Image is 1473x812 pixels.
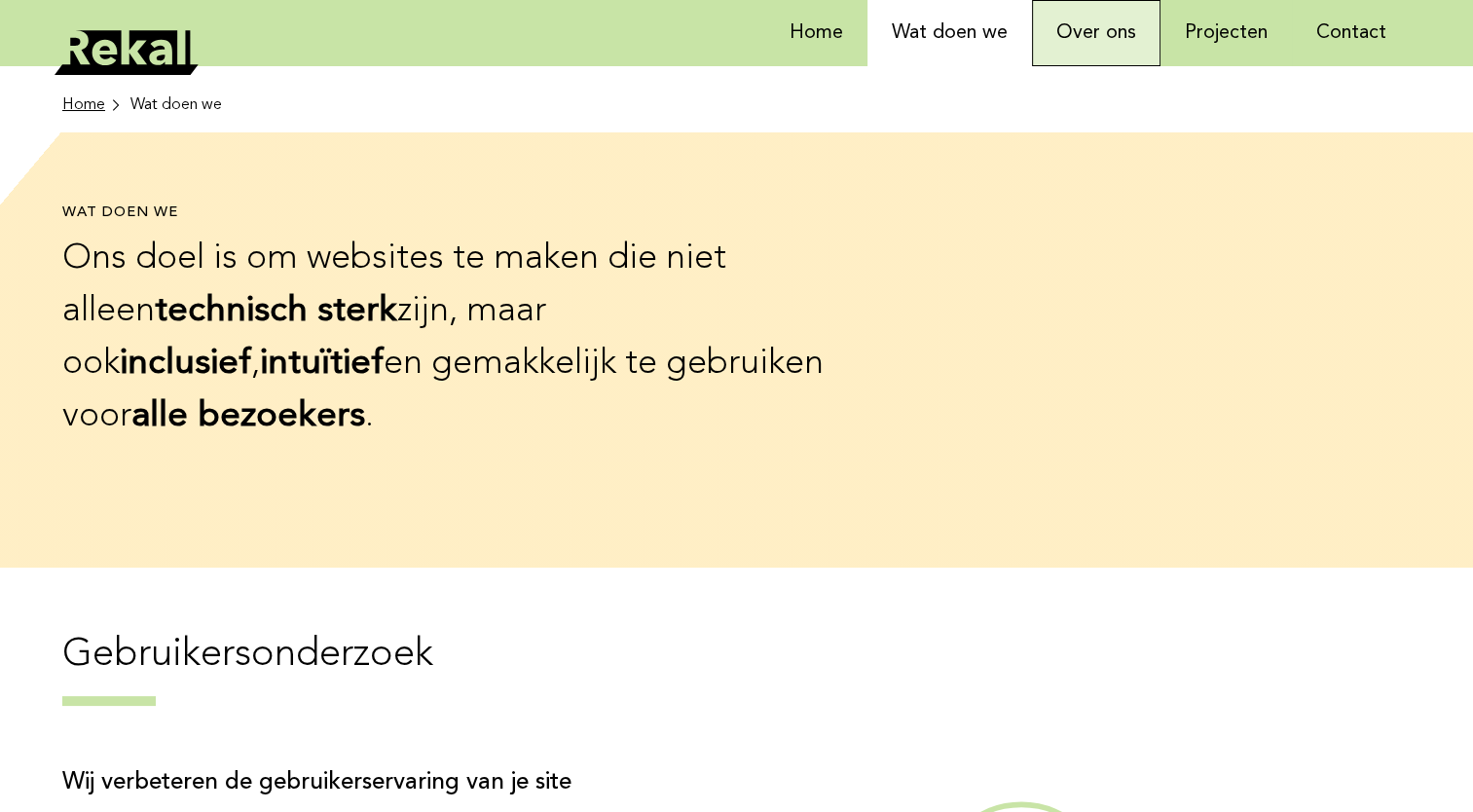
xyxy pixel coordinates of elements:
[155,294,397,329] b: technisch sterk
[260,347,384,382] b: intuïtief
[62,768,853,798] h4: Wij verbeteren de gebruikerservaring van je site
[131,399,365,434] b: alle bezoekers
[62,233,858,443] p: Ons doel is om websites te maken die niet alleen zijn, maar ook , en gemakkelijk te gebruiken voor .
[62,630,1411,706] h3: Gebruikersonderzoek
[120,347,251,382] b: inclusief
[62,204,858,223] h1: Wat doen we
[130,93,222,117] li: Wat doen we
[62,93,123,117] a: Home
[62,93,105,117] span: Home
